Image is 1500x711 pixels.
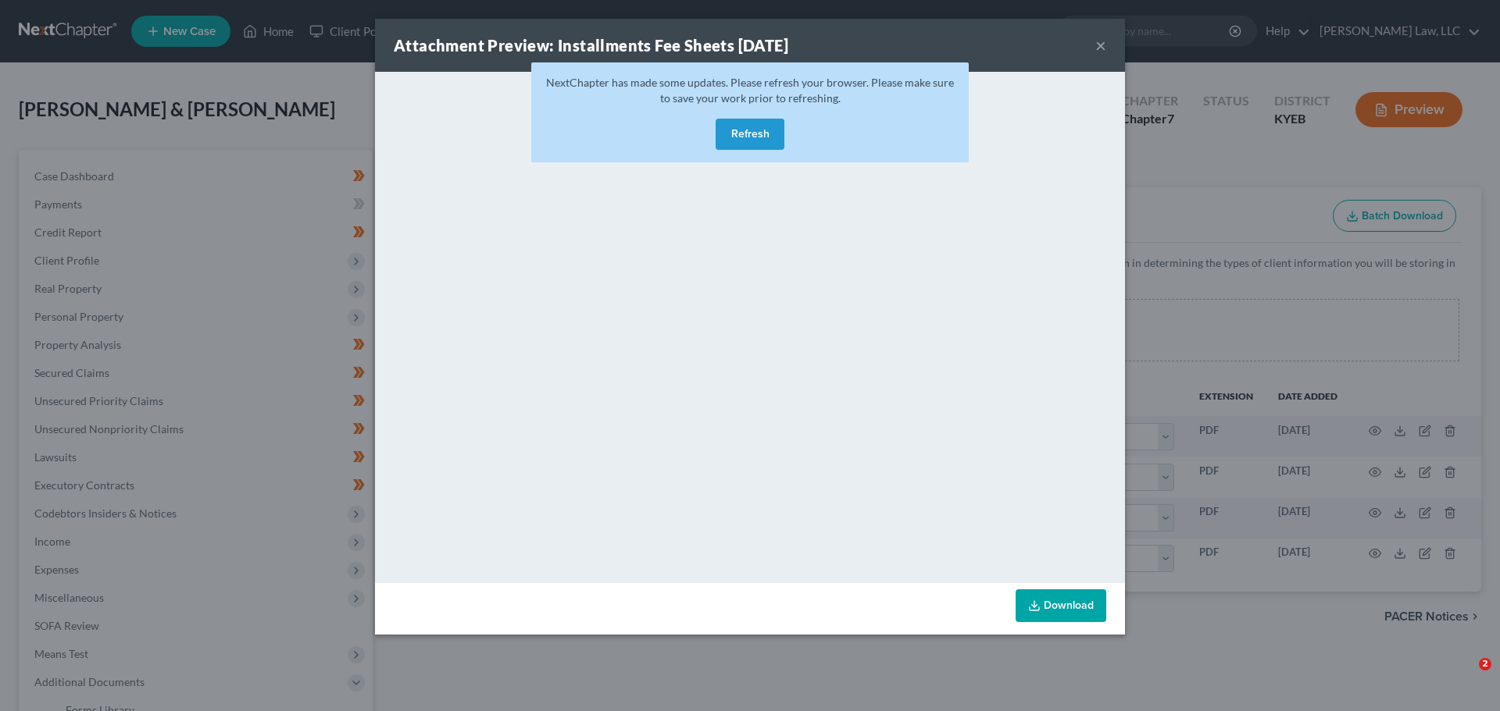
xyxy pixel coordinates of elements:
span: NextChapter has made some updates. Please refresh your browser. Please make sure to save your wor... [546,76,954,105]
button: × [1095,36,1106,55]
a: Download [1016,589,1106,622]
span: 2 [1479,658,1491,670]
button: Refresh [716,119,784,150]
strong: Attachment Preview: Installments Fee Sheets [DATE] [394,36,788,55]
iframe: <object ng-attr-data='[URL][DOMAIN_NAME]' type='application/pdf' width='100%' height='650px'></ob... [375,72,1125,579]
iframe: Intercom live chat [1447,658,1484,695]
